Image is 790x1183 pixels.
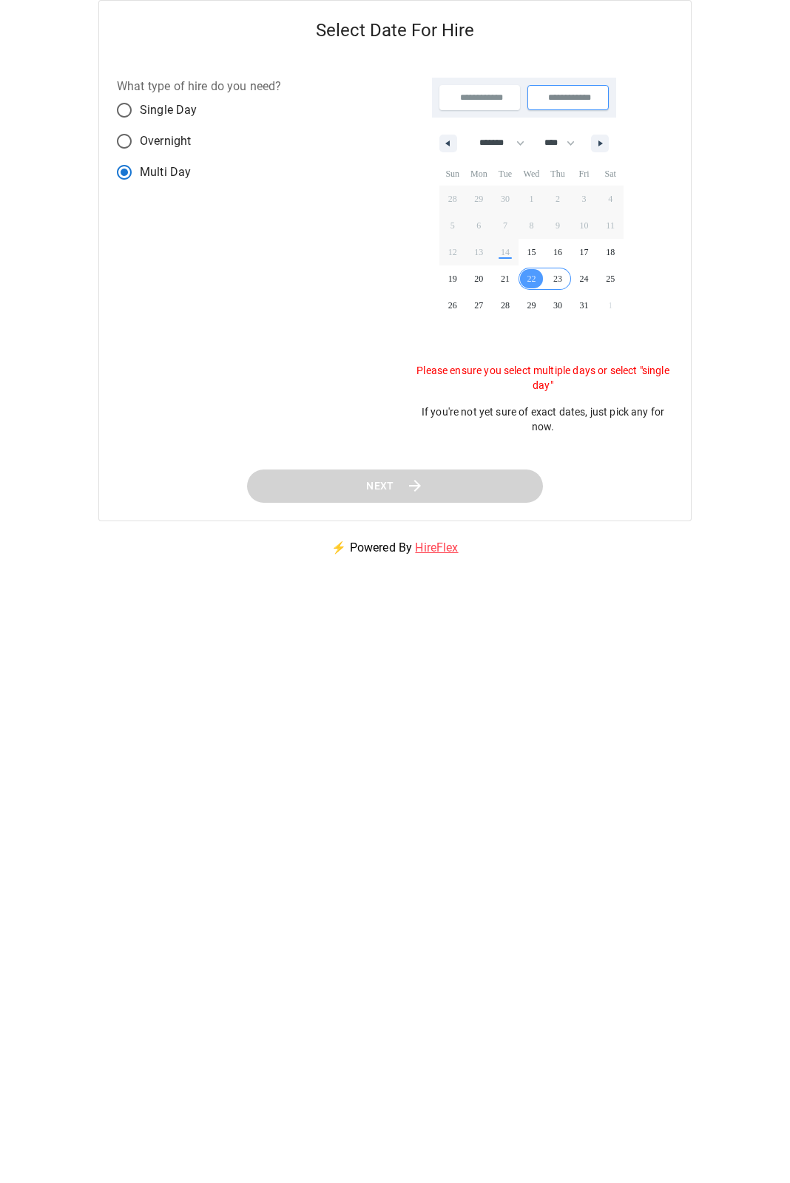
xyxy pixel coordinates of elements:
button: 24 [571,265,598,292]
span: 13 [474,239,483,265]
button: 6 [466,212,493,239]
button: 5 [439,212,466,239]
span: 30 [553,292,562,319]
button: 23 [544,265,571,292]
span: Fri [571,162,598,186]
button: 12 [439,239,466,265]
button: 22 [519,265,545,292]
span: Mon [466,162,493,186]
span: 3 [582,186,587,212]
span: Single Day [140,101,197,119]
span: Sat [597,162,624,186]
button: 15 [519,239,545,265]
span: 6 [476,212,481,239]
button: 18 [597,239,624,265]
span: 4 [608,186,612,212]
span: 17 [580,239,589,265]
span: Tue [492,162,519,186]
span: 29 [527,292,536,319]
span: 16 [553,239,562,265]
button: 2 [544,186,571,212]
span: 11 [606,212,615,239]
button: 19 [439,265,466,292]
button: 31 [571,292,598,319]
span: Multi Day [140,163,191,181]
button: 29 [519,292,545,319]
span: Next [366,477,394,495]
button: 13 [466,239,493,265]
span: Overnight [140,132,191,150]
span: 31 [580,292,589,319]
button: 9 [544,212,571,239]
span: 15 [527,239,536,265]
p: ⚡ Powered By [314,521,476,574]
span: 5 [450,212,455,239]
span: 25 [606,265,615,292]
button: 26 [439,292,466,319]
button: 17 [571,239,598,265]
span: Thu [544,162,571,186]
span: 21 [501,265,510,292]
button: 25 [597,265,624,292]
button: 3 [571,186,598,212]
button: 4 [597,186,624,212]
button: 8 [519,212,545,239]
button: 21 [492,265,519,292]
span: 20 [474,265,483,292]
button: 30 [544,292,571,319]
span: 14 [501,239,510,265]
span: 8 [529,212,533,239]
span: 27 [474,292,483,319]
span: 23 [553,265,562,292]
button: 1 [519,186,545,212]
span: 7 [503,212,507,239]
span: 1 [529,186,533,212]
span: 18 [606,239,615,265]
h5: Select Date For Hire [99,1,691,60]
button: 16 [544,239,571,265]
span: 26 [448,292,457,319]
button: 20 [466,265,493,292]
button: 14 [492,239,519,265]
span: 28 [501,292,510,319]
span: Wed [519,162,545,186]
button: 10 [571,212,598,239]
span: 10 [580,212,589,239]
span: 9 [556,212,560,239]
label: What type of hire do you need? [117,78,282,95]
button: 28 [492,292,519,319]
p: Please ensure you select multiple days or select "single day" [413,363,673,393]
a: HireFlex [415,540,458,555]
span: 2 [556,186,560,212]
span: 24 [580,265,589,292]
span: 19 [448,265,457,292]
button: 27 [466,292,493,319]
p: If you're not yet sure of exact dates, just pick any for now. [413,404,673,434]
span: Sun [439,162,466,186]
span: 12 [448,239,457,265]
button: 7 [492,212,519,239]
button: 11 [597,212,624,239]
span: 22 [527,265,536,292]
button: Next [247,470,543,503]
